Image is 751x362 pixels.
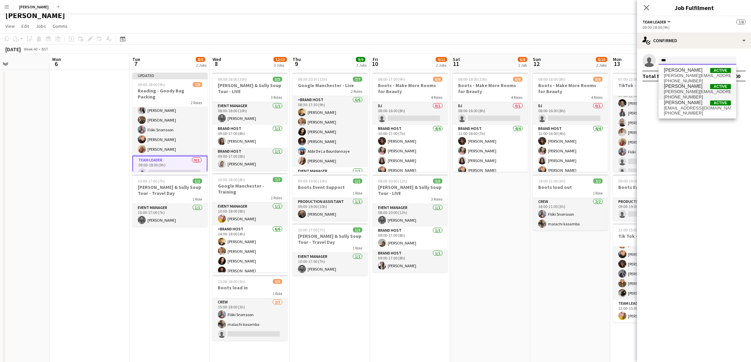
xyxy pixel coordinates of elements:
[212,102,288,125] app-card-role: Event Manager1/108:00-18:00 (10h)[PERSON_NAME]
[373,204,448,227] app-card-role: Event Manager1/108:00-20:00 (12h)[PERSON_NAME]
[642,73,665,79] div: Total fee
[132,184,207,196] h3: [PERSON_NAME] & Sully Soup Tour - Travel Day
[273,57,287,62] span: 12/13
[533,174,608,230] app-job-card: 18:00-21:00 (3h)2/2Boots load out1 RoleCrew2/218:00-21:00 (3h)Flóki Snorrasonmalachi kasamba
[212,56,221,62] span: Wed
[293,184,368,190] h3: Boots Event Support
[736,19,746,24] span: 7/8
[212,173,288,272] app-job-card: 10:00-18:00 (8h)7/7Google Manchester - Training2 RolesEvent Manager1/110:00-18:00 (8h)[PERSON_NAM...
[51,60,61,68] span: 6
[373,174,448,272] app-job-card: 08:00-20:00 (12h)3/3[PERSON_NAME] & Sully Soup Tour - LIVE3 RolesEvent Manager1/108:00-20:00 (12h...
[273,77,282,82] span: 3/3
[372,60,378,68] span: 10
[373,184,448,196] h3: [PERSON_NAME] & Sully Soup Tour - LIVE
[52,56,61,62] span: Mon
[5,23,15,29] span: View
[293,223,368,276] div: 10:00-17:00 (7h)1/1[PERSON_NAME] & Sully Soup Tour - Travel Day1 RoleEvent Manager1/110:00-17:00 ...
[436,57,447,62] span: 9/11
[613,300,688,322] app-card-role: Team Leader1/113:00-15:00 (2h)[PERSON_NAME]
[19,22,32,30] a: Edit
[373,73,448,172] app-job-card: 08:00-17:00 (9h)6/8Boots - Make More Rooms for Beauty4 RolesDJ0/108:00-16:00 (8h) Brand Host4/410...
[593,77,603,82] span: 6/8
[196,57,205,62] span: 8/9
[274,63,287,68] div: 3 Jobs
[618,178,647,184] span: 09:00-19:00 (10h)
[351,89,362,94] span: 2 Roles
[533,198,608,230] app-card-role: Crew2/218:00-21:00 (3h)Flóki Snorrasonmalachi kasamba
[453,73,528,172] app-job-card: 08:00-18:00 (10h)6/8Boots - Make More Rooms for Beauty4 RolesDJ0/108:00-16:00 (8h) Brand Host4/41...
[642,19,672,24] button: Team Leader
[212,285,288,291] h3: Boots load in
[613,184,688,190] h3: Boots Event Support
[193,82,202,87] span: 7/8
[192,197,202,202] span: 1 Role
[218,279,245,284] span: 15:00-18:00 (3h)
[36,23,46,29] span: Jobs
[664,94,731,100] span: +447715619948
[193,178,202,184] span: 1/1
[436,63,447,68] div: 2 Jobs
[132,204,207,227] app-card-role: Event Manager1/110:00-17:00 (7h)[PERSON_NAME]
[132,73,207,172] app-job-card: Updated09:00-18:00 (9h)7/8Reading - Goody Bag Packing2 RolesCrew7/709:00-18:00 (9h)[PERSON_NAME][...
[271,195,282,200] span: 2 Roles
[533,184,608,190] h3: Boots load out
[613,209,688,300] app-card-role: [PERSON_NAME][PERSON_NAME][PERSON_NAME][PERSON_NAME][PERSON_NAME][PERSON_NAME][PERSON_NAME][PERSO...
[5,10,65,20] h1: [PERSON_NAME]
[710,84,731,89] span: Active
[431,95,442,100] span: 4 Roles
[453,102,528,125] app-card-role: DJ0/108:00-16:00 (8h)
[613,56,622,62] span: Mon
[433,77,442,82] span: 6/8
[293,73,368,172] app-job-card: 08:30-20:30 (12h)7/7Google Manchester - Live2 RolesBrand Host6/608:30-17:30 (9h)[PERSON_NAME][PER...
[132,156,207,180] app-card-role: Team Leader0/109:00-18:00 (9h)
[378,77,405,82] span: 08:00-17:00 (9h)
[132,73,207,156] app-card-role: Crew7/709:00-18:00 (9h)[PERSON_NAME][PERSON_NAME] [PERSON_NAME][PERSON_NAME][PERSON_NAME]Flóki Sn...
[212,275,288,341] app-job-card: 15:00-18:00 (3h)2/3Boots load in1 RoleCrew2/315:00-18:00 (3h)Flóki Snorrasonmalachi kasamba
[433,178,442,184] span: 3/3
[637,32,751,49] div: Confirmed
[664,73,731,78] span: marlow.reece@icloud.com
[642,25,746,30] div: 09:00-18:00 (9h)
[273,177,282,182] span: 7/7
[613,87,688,188] app-card-role: Crew6/907:00-22:00 (15h)[PERSON_NAME][PERSON_NAME][PERSON_NAME][PERSON_NAME][PERSON_NAME]Flóki Sn...
[538,178,565,184] span: 18:00-21:00 (3h)
[212,82,288,94] h3: [PERSON_NAME] & Sully Soup Tour - LIVE
[293,167,368,190] app-card-role: Event Manager1/1
[22,47,39,52] span: Week 40
[513,77,522,82] span: 6/8
[533,82,608,94] h3: Boots - Make More Rooms for Beauty
[212,203,288,225] app-card-role: Event Manager1/110:00-18:00 (8h)[PERSON_NAME]
[533,56,541,62] span: Sun
[3,22,17,30] a: View
[212,148,288,170] app-card-role: Brand Host1/109:00-17:00 (8h)[PERSON_NAME]
[642,19,666,24] span: Team Leader
[212,225,288,297] app-card-role: Brand Host6/614:00-18:00 (4h)[PERSON_NAME][PERSON_NAME][PERSON_NAME][PERSON_NAME]
[293,198,368,221] app-card-role: Production Assistant1/109:00-19:00 (10h)[PERSON_NAME]
[613,73,688,172] div: 07:00-22:00 (15h)6/10TikTok - Build Crew2 RolesCrew6/907:00-22:00 (15h)[PERSON_NAME][PERSON_NAME]...
[453,82,528,94] h3: Boots - Make More Rooms for Beauty
[710,100,731,105] span: Active
[664,105,731,111] span: raschoening@icloud.com
[593,191,603,196] span: 1 Role
[293,174,368,221] app-job-card: 09:00-19:00 (10h)1/1Boots Event Support1 RoleProduction Assistant1/109:00-19:00 (10h)[PERSON_NAME]
[612,60,622,68] span: 13
[191,100,202,105] span: 2 Roles
[196,63,206,68] div: 2 Jobs
[353,178,362,184] span: 1/1
[664,78,731,84] span: +447359119287
[596,63,607,68] div: 2 Jobs
[453,125,528,177] app-card-role: Brand Host4/411:00-18:00 (7h)[PERSON_NAME][PERSON_NAME][PERSON_NAME][PERSON_NAME]
[293,96,368,167] app-card-role: Brand Host6/608:30-17:30 (9h)[PERSON_NAME][PERSON_NAME][PERSON_NAME][PERSON_NAME]Abbi De La Bourd...
[664,67,702,73] span: Reece Marlow
[613,233,688,239] h3: Tik Tok - Creators Summit
[273,279,282,284] span: 2/3
[212,73,288,170] app-job-card: 08:00-18:00 (10h)3/3[PERSON_NAME] & Sully Soup Tour - LIVE3 RolesEvent Manager1/108:00-18:00 (10h...
[293,233,368,245] h3: [PERSON_NAME] & Sully Soup Tour - Travel Day
[132,174,207,227] app-job-card: 10:00-17:00 (7h)1/1[PERSON_NAME] & Sully Soup Tour - Travel Day1 RoleEvent Manager1/110:00-17:00 ...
